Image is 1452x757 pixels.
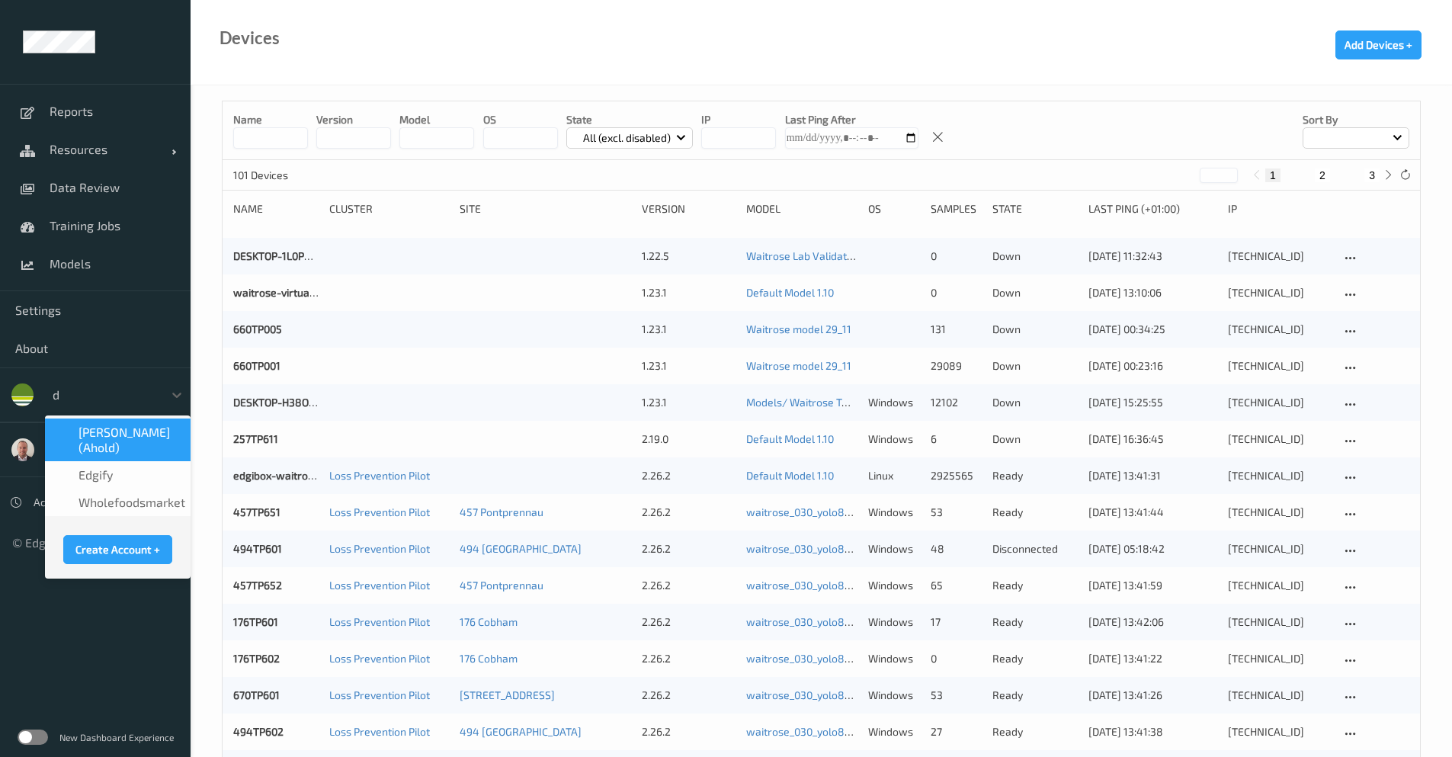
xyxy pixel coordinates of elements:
a: 457TP651 [233,505,280,518]
p: All (excl. disabled) [578,130,676,146]
a: 176 Cobham [460,652,518,665]
div: [TECHNICAL_ID] [1228,614,1331,630]
p: Name [233,112,308,127]
a: 494 [GEOGRAPHIC_DATA] [460,725,582,738]
div: [DATE] 13:41:38 [1088,724,1216,739]
a: 457 Pontprennau [460,505,543,518]
a: 494 [GEOGRAPHIC_DATA] [460,542,582,555]
div: 1.22.5 [642,249,736,264]
div: Name [233,201,319,217]
div: [DATE] 13:41:22 [1088,651,1216,666]
a: waitrose_030_yolo8n_384_9_07_25 [746,725,918,738]
a: 176TP602 [233,652,280,665]
div: ip [1228,201,1331,217]
div: 53 [931,505,982,520]
div: OS [868,201,919,217]
p: windows [868,578,919,593]
a: 257TP611 [233,432,278,445]
div: [DATE] 13:41:31 [1088,468,1216,483]
p: model [399,112,474,127]
p: State [566,112,694,127]
p: down [992,358,1078,374]
button: Add Devices + [1335,30,1422,59]
div: 17 [931,614,982,630]
p: windows [868,614,919,630]
a: 494TP601 [233,542,282,555]
p: down [992,322,1078,337]
div: [DATE] 15:25:55 [1088,395,1216,410]
div: [DATE] 13:42:06 [1088,614,1216,630]
div: Site [460,201,630,217]
div: 48 [931,541,982,557]
div: 1.23.1 [642,395,736,410]
p: windows [868,688,919,703]
div: [TECHNICAL_ID] [1228,468,1331,483]
a: Default Model 1.10 [746,286,834,299]
div: 0 [931,651,982,666]
div: version [642,201,736,217]
div: Devices [220,30,280,46]
p: windows [868,431,919,447]
p: ready [992,505,1078,520]
a: Loss Prevention Pilot [329,469,430,482]
div: 2.26.2 [642,724,736,739]
div: [TECHNICAL_ID] [1228,651,1331,666]
p: IP [701,112,776,127]
div: [TECHNICAL_ID] [1228,395,1331,410]
div: [TECHNICAL_ID] [1228,358,1331,374]
p: Last Ping After [785,112,918,127]
a: Models/ Waitrose Twickenham BLIR Trial Final Mode Config 6 [746,396,1042,409]
div: [TECHNICAL_ID] [1228,431,1331,447]
a: Loss Prevention Pilot [329,725,430,738]
a: waitrose_030_yolo8n_384_9_07_25 [746,688,918,701]
a: Loss Prevention Pilot [329,505,430,518]
div: [TECHNICAL_ID] [1228,688,1331,703]
div: 53 [931,688,982,703]
a: 176TP601 [233,615,278,628]
a: 660TP005 [233,322,282,335]
div: 65 [931,578,982,593]
div: 2925565 [931,468,982,483]
div: [DATE] 13:41:59 [1088,578,1216,593]
p: ready [992,578,1078,593]
p: windows [868,724,919,739]
a: Waitrose model 29_11 [746,322,851,335]
a: 457 Pontprennau [460,579,543,592]
div: 1.23.1 [642,285,736,300]
p: linux [868,468,919,483]
div: 2.26.2 [642,505,736,520]
p: ready [992,724,1078,739]
div: 1.23.1 [642,358,736,374]
div: [TECHNICAL_ID] [1228,578,1331,593]
p: 101 Devices [233,168,348,183]
a: [STREET_ADDRESS] [460,688,555,701]
a: waitrose_030_yolo8n_384_9_07_25 [746,542,918,555]
button: 2 [1315,168,1330,182]
div: [TECHNICAL_ID] [1228,724,1331,739]
div: 12102 [931,395,982,410]
p: OS [483,112,558,127]
div: 2.19.0 [642,431,736,447]
div: [TECHNICAL_ID] [1228,322,1331,337]
div: 2.26.2 [642,541,736,557]
div: 2.26.2 [642,688,736,703]
div: 27 [931,724,982,739]
a: Default Model 1.10 [746,432,834,445]
a: Loss Prevention Pilot [329,688,430,701]
p: down [992,285,1078,300]
div: [DATE] 13:10:06 [1088,285,1216,300]
p: ready [992,468,1078,483]
div: 6 [931,431,982,447]
div: Last Ping (+01:00) [1088,201,1216,217]
p: down [992,431,1078,447]
div: [TECHNICAL_ID] [1228,541,1331,557]
a: Default Model 1.10 [746,469,834,482]
a: Loss Prevention Pilot [329,615,430,628]
div: [TECHNICAL_ID] [1228,285,1331,300]
div: 131 [931,322,982,337]
p: down [992,395,1078,410]
button: 3 [1364,168,1380,182]
div: Model [746,201,857,217]
a: 670TP601 [233,688,280,701]
button: 1 [1265,168,1281,182]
